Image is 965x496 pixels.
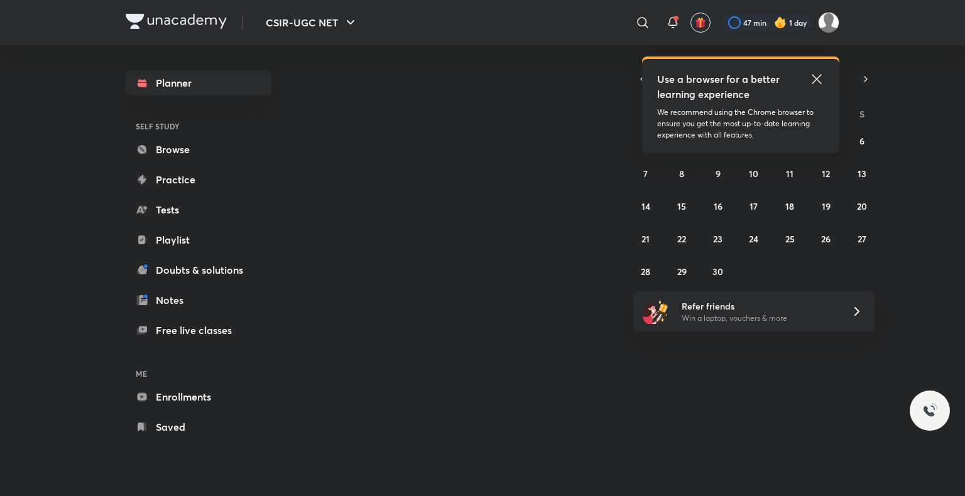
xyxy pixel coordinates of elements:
[126,137,271,162] a: Browse
[258,10,366,35] button: CSIR-UGC NET
[780,196,800,216] button: September 18, 2025
[641,266,650,278] abbr: September 28, 2025
[708,196,728,216] button: September 16, 2025
[636,229,656,249] button: September 21, 2025
[785,200,794,212] abbr: September 18, 2025
[672,229,692,249] button: September 22, 2025
[126,318,271,343] a: Free live classes
[713,233,722,245] abbr: September 23, 2025
[126,116,271,137] h6: SELF STUDY
[816,229,836,249] button: September 26, 2025
[682,299,836,313] h6: Refer friends
[643,168,648,180] abbr: September 7, 2025
[126,197,271,222] a: Tests
[672,163,692,183] button: September 8, 2025
[818,12,839,33] img: Ankit
[716,168,721,180] abbr: September 9, 2025
[858,168,866,180] abbr: September 13, 2025
[672,261,692,281] button: September 29, 2025
[677,233,686,245] abbr: September 22, 2025
[677,266,687,278] abbr: September 29, 2025
[749,233,758,245] abbr: September 24, 2025
[852,229,872,249] button: September 27, 2025
[712,266,723,278] abbr: September 30, 2025
[744,229,764,249] button: September 24, 2025
[859,108,864,120] abbr: Saturday
[695,17,706,28] img: avatar
[744,196,764,216] button: September 17, 2025
[749,168,758,180] abbr: September 10, 2025
[682,313,836,324] p: Win a laptop, vouchers & more
[126,288,271,313] a: Notes
[852,196,872,216] button: September 20, 2025
[126,414,271,439] a: Saved
[859,135,864,147] abbr: September 6, 2025
[126,14,227,32] a: Company Logo
[780,163,800,183] button: September 11, 2025
[852,163,872,183] button: September 13, 2025
[677,200,686,212] abbr: September 15, 2025
[641,233,650,245] abbr: September 21, 2025
[126,167,271,192] a: Practice
[708,229,728,249] button: September 23, 2025
[922,403,937,418] img: ttu
[126,257,271,283] a: Doubts & solutions
[636,163,656,183] button: September 7, 2025
[785,233,795,245] abbr: September 25, 2025
[822,200,831,212] abbr: September 19, 2025
[857,200,867,212] abbr: September 20, 2025
[714,200,722,212] abbr: September 16, 2025
[708,163,728,183] button: September 9, 2025
[672,196,692,216] button: September 15, 2025
[126,227,271,252] a: Playlist
[744,163,764,183] button: September 10, 2025
[821,233,831,245] abbr: September 26, 2025
[786,168,793,180] abbr: September 11, 2025
[126,14,227,29] img: Company Logo
[657,107,824,141] p: We recommend using the Chrome browser to ensure you get the most up-to-date learning experience w...
[690,13,711,33] button: avatar
[858,233,866,245] abbr: September 27, 2025
[636,261,656,281] button: September 28, 2025
[636,196,656,216] button: September 14, 2025
[679,168,684,180] abbr: September 8, 2025
[780,229,800,249] button: September 25, 2025
[643,299,668,324] img: referral
[708,261,728,281] button: September 30, 2025
[816,163,836,183] button: September 12, 2025
[750,200,758,212] abbr: September 17, 2025
[126,70,271,95] a: Planner
[774,16,787,29] img: streak
[126,363,271,384] h6: ME
[822,168,830,180] abbr: September 12, 2025
[816,196,836,216] button: September 19, 2025
[641,200,650,212] abbr: September 14, 2025
[657,72,782,102] h5: Use a browser for a better learning experience
[852,131,872,151] button: September 6, 2025
[126,384,271,409] a: Enrollments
